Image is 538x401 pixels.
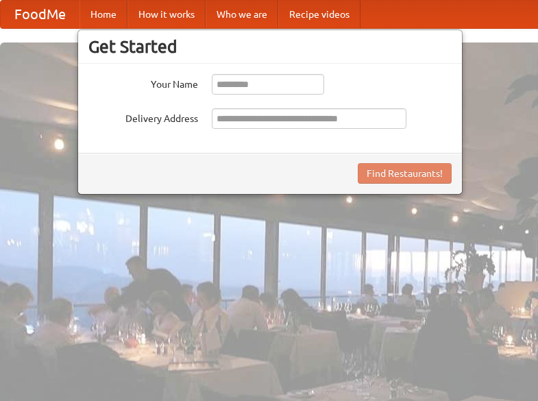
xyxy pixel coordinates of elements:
[88,36,452,57] h3: Get Started
[278,1,360,28] a: Recipe videos
[127,1,206,28] a: How it works
[206,1,278,28] a: Who we are
[88,108,198,125] label: Delivery Address
[358,163,452,184] button: Find Restaurants!
[88,74,198,91] label: Your Name
[1,1,80,28] a: FoodMe
[80,1,127,28] a: Home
